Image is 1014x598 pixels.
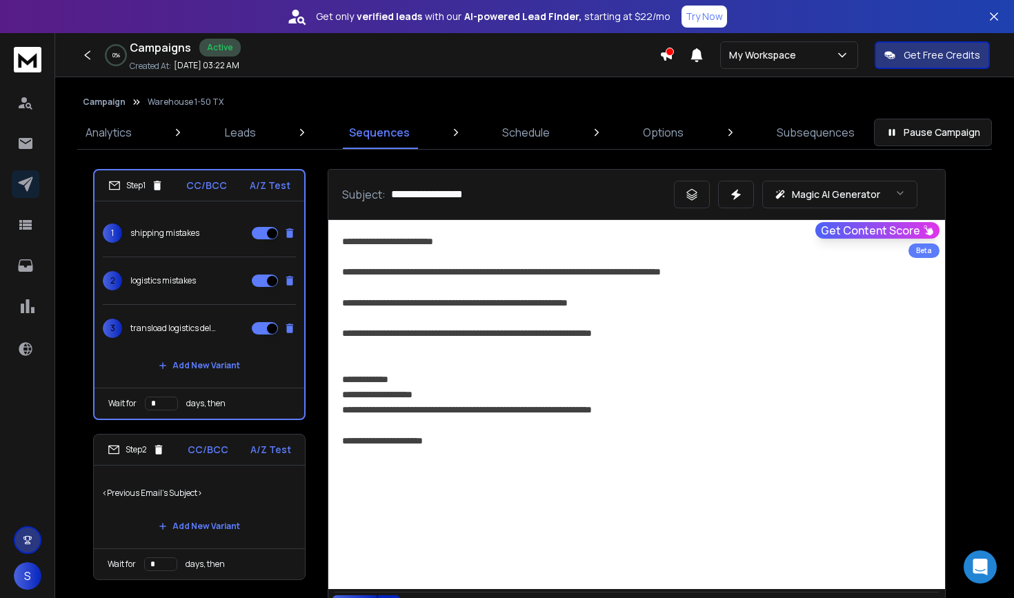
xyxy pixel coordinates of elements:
p: CC/BCC [188,443,228,457]
a: Schedule [494,116,558,149]
p: Sequences [349,124,410,141]
button: S [14,562,41,590]
div: Beta [908,243,940,258]
button: Add New Variant [148,512,251,540]
img: logo [14,47,41,72]
p: Get Free Credits [904,48,980,62]
p: A/Z Test [250,179,290,192]
a: Leads [217,116,264,149]
p: transload logistics delays [130,323,219,334]
div: Step 1 [108,179,163,192]
li: Step2CC/BCCA/Z Test<Previous Email's Subject>Add New VariantWait fordays, then [93,434,306,580]
p: Subsequences [777,124,855,141]
p: A/Z Test [250,443,291,457]
p: Created At: [130,61,171,72]
strong: AI-powered Lead Finder, [464,10,581,23]
p: [DATE] 03:22 AM [174,60,239,71]
p: Magic AI Generator [792,188,880,201]
p: Leads [225,124,256,141]
div: Step 2 [108,443,165,456]
button: Campaign [83,97,126,108]
p: 0 % [112,51,120,59]
p: Get only with our starting at $22/mo [316,10,670,23]
p: Analytics [86,124,132,141]
button: Try Now [682,6,727,28]
a: Analytics [77,116,140,149]
p: My Workspace [729,48,802,62]
button: Pause Campaign [874,119,992,146]
div: Open Intercom Messenger [964,550,997,584]
strong: verified leads [357,10,422,23]
span: 3 [103,319,122,338]
p: logistics mistakes [130,275,196,286]
a: Options [635,116,692,149]
span: 1 [103,223,122,243]
button: Get Free Credits [875,41,990,69]
p: <Previous Email's Subject> [102,474,297,512]
p: Subject: [342,186,386,203]
a: Sequences [341,116,418,149]
p: days, then [186,398,226,409]
p: Try Now [686,10,723,23]
button: Magic AI Generator [762,181,917,208]
span: 2 [103,271,122,290]
p: Warehouse 1-50 TX [148,97,223,108]
div: Active [199,39,241,57]
button: Get Content Score [815,222,940,239]
p: Wait for [108,398,137,409]
li: Step1CC/BCCA/Z Test1shipping mistakes2logistics mistakes3transload logistics delaysAdd New Varian... [93,169,306,420]
a: Subsequences [768,116,863,149]
p: shipping mistakes [130,228,199,239]
h1: Campaigns [130,39,191,56]
p: CC/BCC [186,179,227,192]
p: Options [643,124,684,141]
p: Wait for [108,559,136,570]
p: days, then [186,559,225,570]
p: Schedule [502,124,550,141]
button: Add New Variant [148,352,251,379]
